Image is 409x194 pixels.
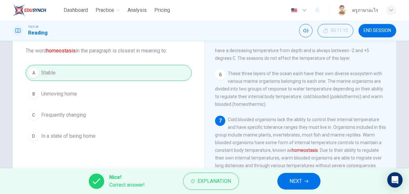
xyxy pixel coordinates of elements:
[109,181,145,189] span: Correct answer!
[337,5,347,15] img: Profile picture
[290,8,298,13] img: en
[96,6,114,14] span: Practice
[299,24,313,37] div: Mute
[26,47,192,55] span: The word in the paragraph is closest in meaning to:
[93,4,122,16] button: Practice
[125,4,149,16] button: Analysis
[215,71,383,107] span: These three layers of the ocean each have their own diverse ecosystem with various marine organis...
[13,4,61,17] a: EduSynch logo
[364,28,391,33] span: END SESSION
[197,177,231,186] span: Explanation
[13,4,46,17] img: EduSynch logo
[46,48,76,54] font: homeostasis
[109,174,145,181] span: Nice!
[127,6,147,14] span: Analysis
[28,29,48,37] h1: Reading
[359,24,396,37] button: END SESSION
[183,173,239,190] button: Explanation
[152,4,173,16] button: Pricing
[277,173,320,190] button: NEXT
[292,148,318,153] font: homeostasis
[215,70,225,80] div: 6
[387,172,403,188] div: Open Intercom Messenger
[331,28,348,33] span: 00:11:15
[289,177,302,186] span: NEXT
[215,116,225,126] div: 7
[352,6,378,14] div: ครูภาษาอะไร
[61,4,90,16] button: Dashboard
[64,6,88,14] span: Dashboard
[318,24,353,37] div: Hide
[28,25,38,29] span: TOEFL®
[318,24,353,37] button: 00:11:15
[154,6,170,14] span: Pricing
